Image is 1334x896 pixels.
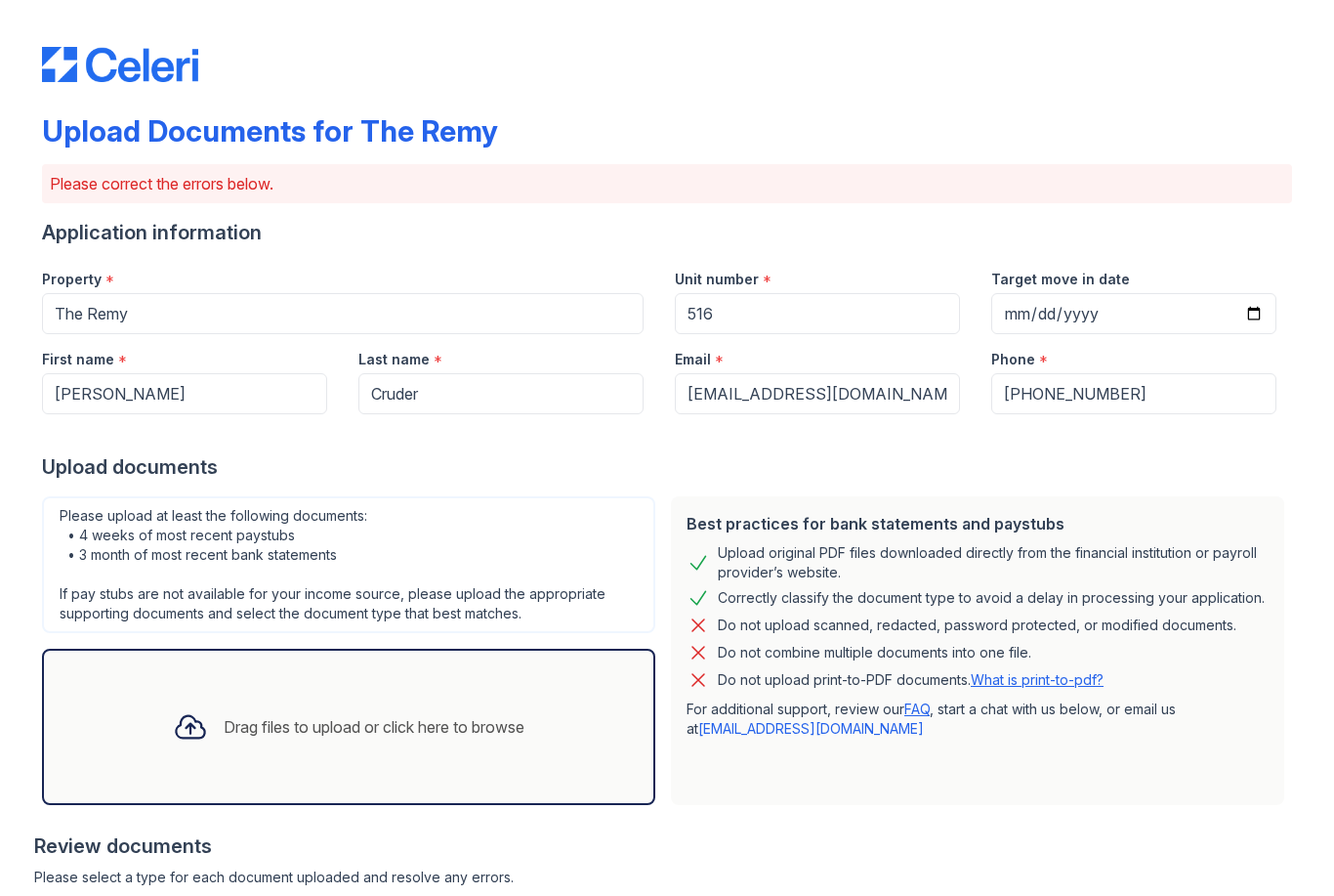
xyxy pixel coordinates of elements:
p: For additional support, review our , start a chat with us below, or email us at [687,700,1269,739]
div: Please select a type for each document uploaded and resolve any errors. [34,868,1292,887]
label: Property [42,270,102,289]
div: Do not combine multiple documents into one file. [718,641,1031,664]
div: Application information [42,219,1292,246]
div: Review documents [34,832,1292,860]
label: Unit number [675,270,759,289]
p: Do not upload print-to-PDF documents. [718,670,1104,690]
div: Please upload at least the following documents: • 4 weeks of most recent paystubs • 3 month of mo... [42,496,655,633]
div: Upload Documents for The Remy [42,113,498,149]
label: Last name [358,350,430,369]
a: [EMAIL_ADDRESS][DOMAIN_NAME] [698,720,924,737]
a: FAQ [904,701,930,717]
div: Correctly classify the document type to avoid a delay in processing your application. [718,586,1265,610]
label: Email [675,350,711,369]
div: Upload documents [42,453,1292,481]
label: Target move in date [991,270,1130,289]
label: First name [42,350,114,369]
div: Drag files to upload or click here to browse [224,715,524,739]
div: Best practices for bank statements and paystubs [687,512,1269,535]
div: Do not upload scanned, redacted, password protected, or modified documents. [718,614,1236,637]
label: Phone [991,350,1035,369]
div: Upload original PDF files downloaded directly from the financial institution or payroll provider’... [718,543,1269,582]
p: Please correct the errors below. [50,172,1284,195]
img: CE_Logo_Blue-a8612792a0a2168367f1c8372b55b34899dd931a85d93a1a3d3e32e68fde9ad4.png [42,47,198,82]
a: What is print-to-pdf? [971,671,1104,688]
